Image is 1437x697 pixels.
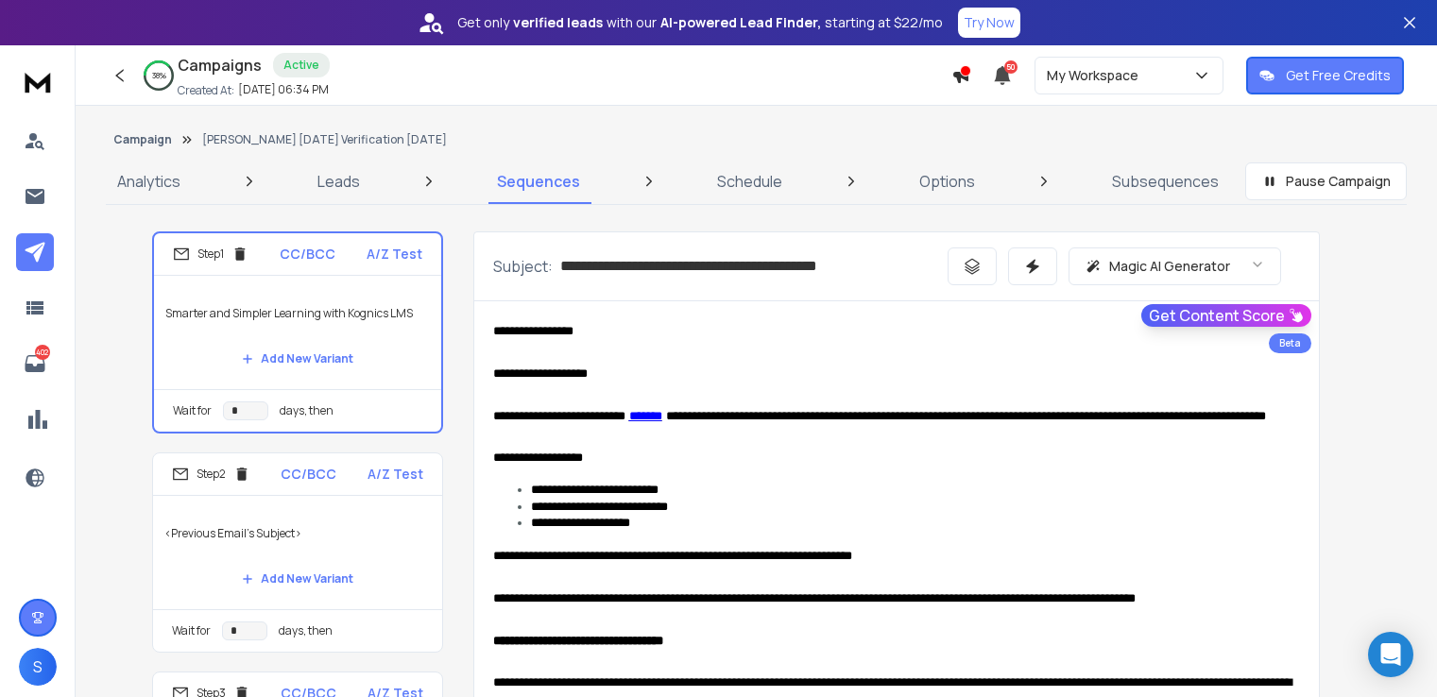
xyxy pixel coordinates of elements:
[513,13,603,32] strong: verified leads
[227,340,368,378] button: Add New Variant
[919,170,975,193] p: Options
[1246,57,1404,94] button: Get Free Credits
[202,132,447,147] p: [PERSON_NAME] [DATE] Verification [DATE]
[317,170,360,193] p: Leads
[1368,632,1413,677] div: Open Intercom Messenger
[367,245,422,263] p: A/Z Test
[486,159,591,204] a: Sequences
[1109,257,1230,276] p: Magic AI Generator
[1004,60,1018,74] span: 50
[16,345,54,382] a: 402
[706,159,794,204] a: Schedule
[493,255,553,278] p: Subject:
[281,465,336,484] p: CC/BCC
[1141,304,1311,327] button: Get Content Score
[497,170,580,193] p: Sequences
[165,287,430,340] p: Smarter and Simpler Learning with Kognics LMS
[660,13,821,32] strong: AI-powered Lead Finder,
[164,507,431,560] p: <Previous Email's Subject>
[958,8,1020,38] button: Try Now
[172,466,250,483] div: Step 2
[113,132,172,147] button: Campaign
[1269,333,1311,353] div: Beta
[238,82,329,97] p: [DATE] 06:34 PM
[964,13,1015,32] p: Try Now
[280,403,334,418] p: days, then
[368,465,423,484] p: A/Z Test
[306,159,371,204] a: Leads
[173,403,212,418] p: Wait for
[35,345,50,360] p: 402
[152,231,443,433] li: Step1CC/BCCA/Z TestSmarter and Simpler Learning with Kognics LMSAdd New VariantWait fordays, then
[1245,162,1407,200] button: Pause Campaign
[1286,66,1391,85] p: Get Free Credits
[280,245,335,263] p: CC/BCC
[178,54,262,76] h1: Campaigns
[117,170,180,193] p: Analytics
[273,53,330,77] div: Active
[106,159,192,204] a: Analytics
[1112,170,1219,193] p: Subsequences
[279,623,333,638] p: days, then
[152,452,443,653] li: Step2CC/BCCA/Z Test<Previous Email's Subject>Add New VariantWait fordays, then
[19,64,57,99] img: logo
[1047,66,1146,85] p: My Workspace
[1069,247,1281,285] button: Magic AI Generator
[172,623,211,638] p: Wait for
[227,560,368,598] button: Add New Variant
[152,70,166,81] p: 38 %
[173,246,248,263] div: Step 1
[19,648,57,686] button: S
[1101,159,1230,204] a: Subsequences
[178,83,234,98] p: Created At:
[717,170,782,193] p: Schedule
[908,159,986,204] a: Options
[457,13,943,32] p: Get only with our starting at $22/mo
